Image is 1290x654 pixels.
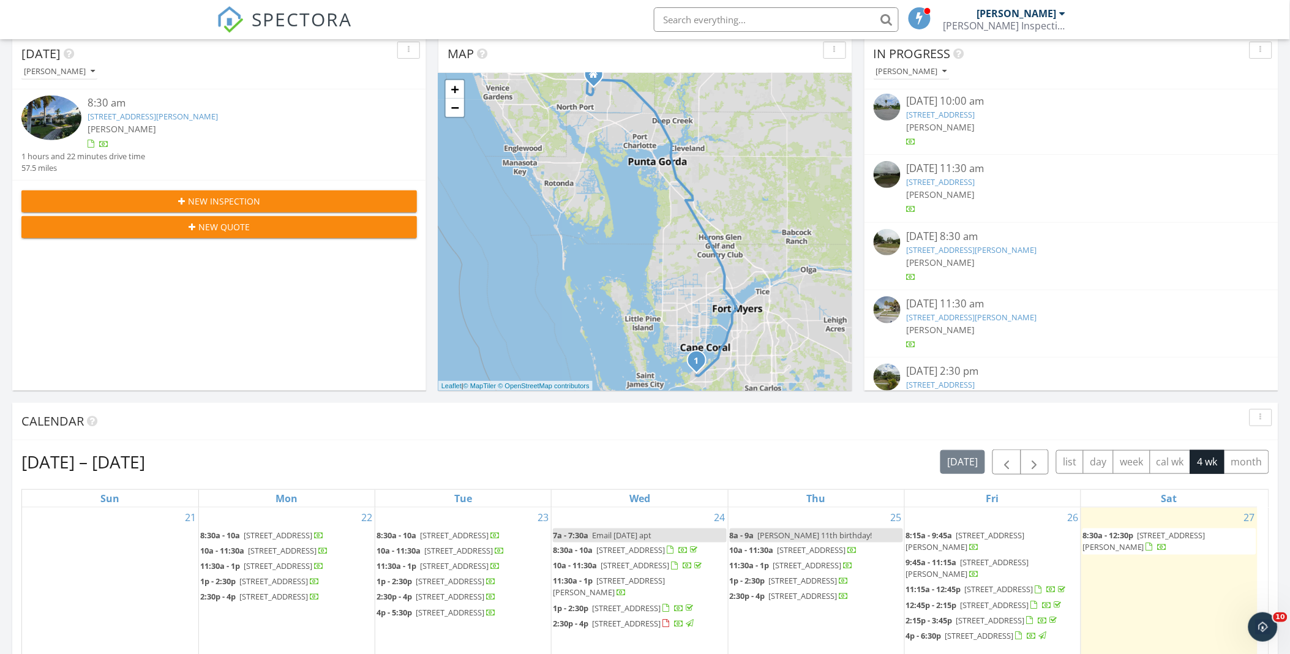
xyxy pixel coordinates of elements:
a: Go to September 24, 2025 [712,508,728,527]
div: [PERSON_NAME] [977,7,1057,20]
span: [STREET_ADDRESS] [244,530,312,541]
a: Thursday [804,490,828,507]
a: 10a - 11:30a [STREET_ADDRESS] [730,544,858,555]
a: 4p - 6:30p [STREET_ADDRESS] [906,629,1079,644]
a: 11:30a - 1p [STREET_ADDRESS][PERSON_NAME] [553,574,726,600]
a: 12:45p - 2:15p [STREET_ADDRESS] [906,599,1064,611]
a: 1p - 2:30p [STREET_ADDRESS] [553,601,726,616]
img: streetview [874,364,901,391]
a: Go to September 21, 2025 [182,508,198,527]
div: | [438,381,593,391]
a: [STREET_ADDRESS][PERSON_NAME] [907,244,1037,255]
span: [PERSON_NAME] [907,189,975,200]
span: [STREET_ADDRESS][PERSON_NAME] [553,575,665,598]
iframe: Intercom live chat [1248,612,1278,642]
a: 8:30 am [STREET_ADDRESS][PERSON_NAME] [PERSON_NAME] 1 hours and 22 minutes drive time 57.5 miles [21,96,417,174]
span: 2:30p - 4p [377,591,412,602]
button: week [1113,450,1150,474]
a: 8:30a - 10a [STREET_ADDRESS] [200,530,324,541]
span: [STREET_ADDRESS] [239,576,308,587]
a: © OpenStreetMap contributors [498,382,590,389]
span: 4p - 5:30p [377,607,412,618]
img: streetview [874,296,901,323]
a: [STREET_ADDRESS] [907,379,975,390]
div: 57.5 miles [21,162,145,174]
span: [STREET_ADDRESS][PERSON_NAME] [1082,530,1206,552]
button: New Quote [21,216,417,238]
a: 10a - 11:30a [STREET_ADDRESS] [553,560,704,571]
a: 2:30p - 4p [STREET_ADDRESS] [553,618,696,629]
a: 4p - 5:30p [STREET_ADDRESS] [377,607,496,618]
a: [DATE] 11:30 am [STREET_ADDRESS][PERSON_NAME] [PERSON_NAME] [874,296,1269,351]
span: Calendar [21,413,84,429]
span: [STREET_ADDRESS] [424,545,493,556]
a: 8:15a - 9:45a [STREET_ADDRESS][PERSON_NAME] [906,528,1079,555]
a: 1p - 2:30p [STREET_ADDRESS] [200,576,320,587]
span: New Quote [198,220,250,233]
span: [STREET_ADDRESS] [769,575,838,586]
a: Friday [984,490,1002,507]
a: Zoom out [446,99,464,117]
div: [PERSON_NAME] [24,67,95,76]
a: 10a - 11:30a [STREET_ADDRESS] [553,558,726,573]
h2: [DATE] – [DATE] [21,449,145,474]
a: 11:15a - 12:45p [STREET_ADDRESS] [906,584,1068,595]
a: Leaflet [441,382,462,389]
a: Go to September 26, 2025 [1065,508,1081,527]
img: streetview [874,229,901,256]
span: [DATE] [21,45,61,62]
span: 1p - 2:30p [730,575,765,586]
a: 8:30a - 12:30p [STREET_ADDRESS][PERSON_NAME] [1082,530,1206,552]
input: Search everything... [654,7,899,32]
a: 10a - 11:30a [STREET_ADDRESS] [377,545,504,556]
span: 2:30p - 4p [730,590,765,601]
span: 11:15a - 12:45p [906,584,961,595]
span: Email [DATE] apt [592,530,651,541]
div: [PERSON_NAME] [876,67,947,76]
a: 1p - 2:30p [STREET_ADDRESS] [377,574,550,589]
span: 7a - 7:30a [553,530,588,541]
a: 1p - 2:30p [STREET_ADDRESS] [730,575,849,586]
button: [DATE] [940,450,985,474]
span: SPECTORA [252,6,353,32]
a: 11:30a - 1p [STREET_ADDRESS][PERSON_NAME] [553,575,665,598]
a: Saturday [1159,490,1180,507]
a: 11:30a - 1p [STREET_ADDRESS] [200,560,324,571]
a: [DATE] 10:00 am [STREET_ADDRESS] [PERSON_NAME] [874,94,1269,148]
a: Sunday [98,490,122,507]
span: [STREET_ADDRESS] [416,607,484,618]
span: [STREET_ADDRESS] [416,576,484,587]
span: [STREET_ADDRESS] [956,615,1025,626]
div: 2658 N Salford blvd, North Port FL 34286 [594,74,601,81]
span: 1p - 2:30p [553,603,588,614]
a: 11:30a - 1p [STREET_ADDRESS] [377,559,550,574]
span: 8:30a - 10a [200,530,240,541]
a: 2:15p - 3:45p [STREET_ADDRESS] [906,614,1079,628]
a: 12:45p - 2:15p [STREET_ADDRESS] [906,598,1079,613]
span: 10a - 11:30a [377,545,421,556]
span: New Inspection [188,195,260,208]
a: 2:30p - 4p [STREET_ADDRESS] [377,590,550,604]
a: [DATE] 11:30 am [STREET_ADDRESS] [PERSON_NAME] [874,161,1269,216]
a: Zoom in [446,80,464,99]
span: 10a - 11:30a [730,544,774,555]
a: 2:15p - 3:45p [STREET_ADDRESS] [906,615,1060,626]
span: [STREET_ADDRESS][PERSON_NAME] [906,530,1025,552]
a: 10a - 11:30a [STREET_ADDRESS] [377,544,550,558]
div: [DATE] 2:30 pm [907,364,1236,379]
span: 8a - 9a [730,530,754,541]
a: [STREET_ADDRESS] [907,109,975,120]
button: 4 wk [1190,450,1224,474]
a: 8:30a - 12:30p [STREET_ADDRESS][PERSON_NAME] [1082,528,1256,555]
a: Wednesday [627,490,653,507]
span: [STREET_ADDRESS] [778,544,846,555]
button: month [1224,450,1269,474]
span: [STREET_ADDRESS] [248,545,317,556]
span: 10a - 11:30a [553,560,597,571]
span: [STREET_ADDRESS] [416,591,484,602]
span: 9:45a - 11:15a [906,557,957,568]
a: 10a - 11:30a [STREET_ADDRESS] [730,543,903,558]
a: Tuesday [452,490,474,507]
div: 12510 Coconut Creek Ct, Fort Myers, FL 33908 [697,360,704,367]
span: 4p - 6:30p [906,630,942,641]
